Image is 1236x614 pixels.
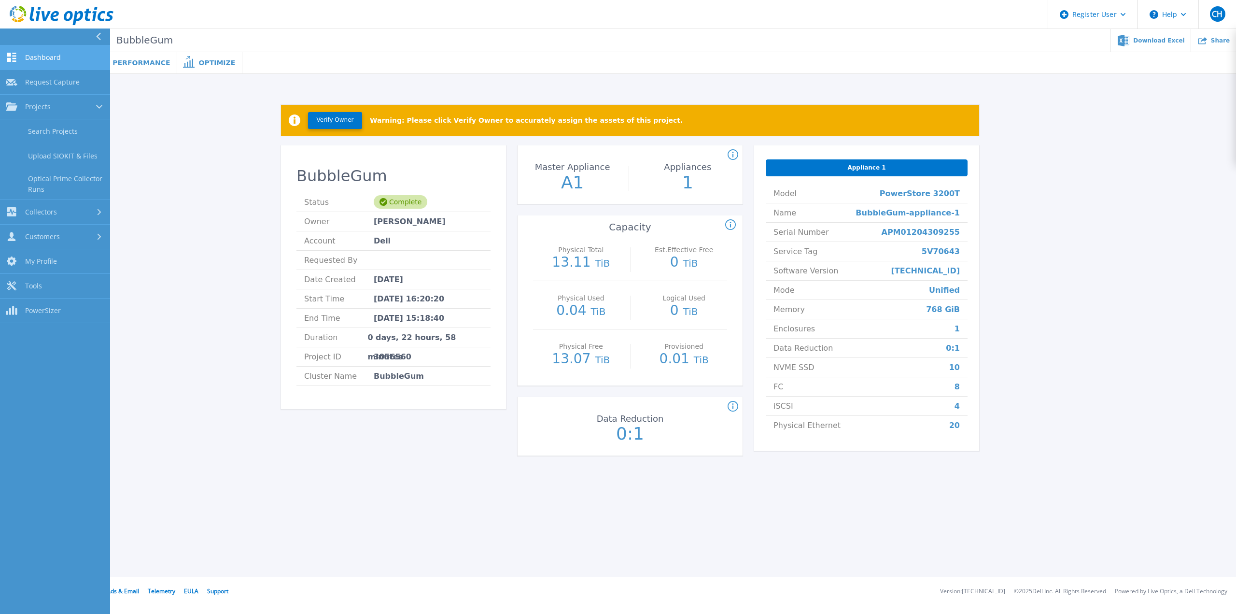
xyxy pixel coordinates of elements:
[540,246,622,253] p: Physical Total
[1115,588,1227,595] li: Powered by Live Optics, a Dell Technology
[929,281,960,300] span: Unified
[643,295,725,301] p: Logical Used
[634,174,742,191] p: 1
[374,212,446,231] span: [PERSON_NAME]
[636,163,739,171] p: Appliances
[304,328,367,347] span: Duration
[940,588,1005,595] li: Version: [TECHNICAL_ID]
[198,59,235,66] span: Optimize
[374,231,391,250] span: Dell
[847,164,885,171] span: Appliance 1
[773,358,815,377] span: NVME SSD
[304,231,374,250] span: Account
[773,184,797,203] span: Model
[880,184,960,203] span: PowerStore 3200T
[207,587,228,595] a: Support
[595,354,610,366] span: TiB
[304,251,374,270] span: Requested By
[148,587,175,595] a: Telemetry
[955,397,960,415] span: 4
[683,257,698,269] span: TiB
[926,300,960,319] span: 768 GiB
[374,309,444,328] span: [DATE] 15:18:40
[25,232,60,241] span: Customers
[538,352,624,367] p: 13.07
[304,193,374,212] span: Status
[308,112,362,129] button: Verify Owner
[955,319,960,338] span: 1
[773,377,783,396] span: FC
[374,347,411,366] span: 3056560
[1014,588,1106,595] li: © 2025 Dell Inc. All Rights Reserved
[773,281,795,300] span: Mode
[374,270,403,289] span: [DATE]
[110,35,173,46] span: BubbleGum
[773,223,829,242] span: Serial Number
[304,367,374,386] span: Cluster Name
[641,352,727,367] p: 0.01
[25,78,80,86] span: Request Capture
[576,425,684,443] p: 0:1
[25,102,51,111] span: Projects
[25,282,42,290] span: Tools
[591,306,606,317] span: TiB
[25,53,61,62] span: Dashboard
[922,242,960,261] span: 5V70643
[374,195,427,209] div: Complete
[304,270,374,289] span: Date Created
[773,339,833,357] span: Data Reduction
[641,304,727,318] p: 0
[949,358,960,377] span: 10
[374,367,424,386] span: BubbleGum
[1212,10,1222,18] span: CH
[773,242,817,261] span: Service Tag
[374,289,444,308] span: [DATE] 16:20:20
[891,261,960,280] span: [TECHNICAL_ID]
[296,167,491,185] h2: BubbleGum
[1133,38,1184,43] span: Download Excel
[519,174,627,191] p: A1
[683,306,698,317] span: TiB
[304,309,374,328] span: End Time
[949,416,960,435] span: 20
[643,343,725,350] p: Provisioned
[24,74,1236,498] div: ,
[540,343,622,350] p: Physical Free
[367,328,483,347] span: 0 days, 22 hours, 58 minutes
[882,223,960,242] span: APM01204309255
[112,59,170,66] span: Performance
[304,347,374,366] span: Project ID
[304,289,374,308] span: Start Time
[643,246,725,253] p: Est.Effective Free
[184,587,198,595] a: EULA
[773,300,805,319] span: Memory
[773,319,815,338] span: Enclosures
[25,208,57,216] span: Collectors
[955,377,960,396] span: 8
[856,203,960,222] span: BubbleGum-appliance-1
[107,587,139,595] a: Ads & Email
[946,339,960,357] span: 0:1
[773,261,838,280] span: Software Version
[694,354,709,366] span: TiB
[773,397,793,415] span: iSCSI
[304,212,374,231] span: Owner
[578,414,682,423] p: Data Reduction
[595,257,610,269] span: TiB
[1211,38,1230,43] span: Share
[538,304,624,318] p: 0.04
[773,416,841,435] span: Physical Ethernet
[540,295,622,301] p: Physical Used
[773,203,796,222] span: Name
[25,257,57,266] span: My Profile
[641,256,727,270] p: 0
[370,116,683,124] p: Warning: Please click Verify Owner to accurately assign the assets of this project.
[521,163,624,171] p: Master Appliance
[538,256,624,270] p: 13.11
[25,306,61,315] span: PowerSizer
